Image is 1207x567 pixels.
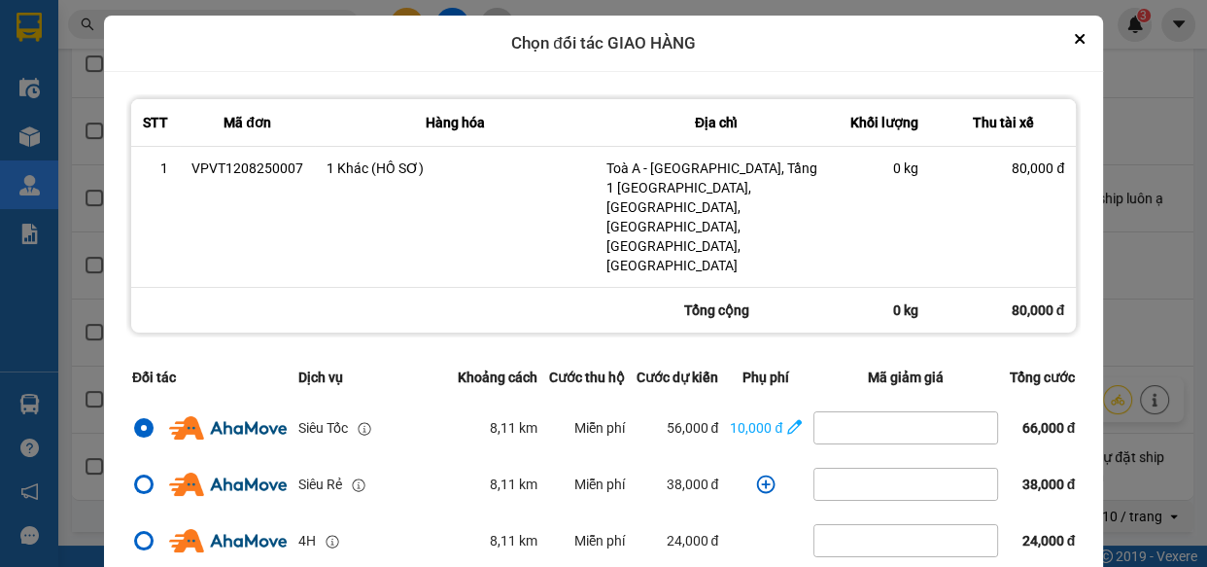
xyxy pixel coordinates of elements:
div: Siêu Rẻ [298,474,342,495]
td: Miễn phí [543,456,631,513]
div: 10,000 đ [730,417,782,439]
div: 4H [298,530,316,551]
td: 38,000 đ [631,456,724,513]
div: Siêu Tốc [298,417,348,439]
div: Mã đơn [191,111,303,134]
div: Thu tài xế [942,111,1064,134]
div: 1 [143,159,168,178]
th: Dịch vụ [293,355,452,400]
img: Ahamove [169,416,287,440]
td: Miễn phí [543,400,631,456]
td: 8,11 km [452,400,543,456]
th: Cước dự kiến [631,355,724,400]
div: STT [143,111,168,134]
img: Ahamove [169,529,287,552]
span: 38,000 đ [1022,477,1076,492]
div: 1 Khác (HỒ SƠ) [327,159,583,178]
div: VPVT1208250007 [191,159,303,178]
div: 80,000 đ [930,288,1076,333]
div: Khối lượng [849,111,918,134]
td: 8,11 km [452,456,543,513]
span: 66,000 đ [1022,420,1076,436]
div: 80,000 đ [942,159,1064,178]
div: 0 kg [838,288,930,333]
th: Cước thu hộ [543,355,631,400]
div: Toà A - [GEOGRAPHIC_DATA], Tầng 1 [GEOGRAPHIC_DATA], [GEOGRAPHIC_DATA], [GEOGRAPHIC_DATA], [GEOGR... [606,159,826,275]
th: Đối tác [126,355,293,400]
span: 24,000 đ [1022,533,1076,549]
div: Hàng hóa [327,111,583,134]
th: Tổng cước [1004,355,1081,400]
div: 0 kg [849,159,918,178]
td: 56,000 đ [631,400,724,456]
button: Close [1068,27,1091,51]
th: Mã giảm giá [808,355,1004,400]
img: Ahamove [169,473,287,496]
th: Khoảng cách [452,355,543,400]
div: Tổng cộng [595,288,838,333]
div: Địa chỉ [606,111,826,134]
th: Phụ phí [724,355,808,400]
div: Chọn đối tác GIAO HÀNG [104,16,1103,72]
